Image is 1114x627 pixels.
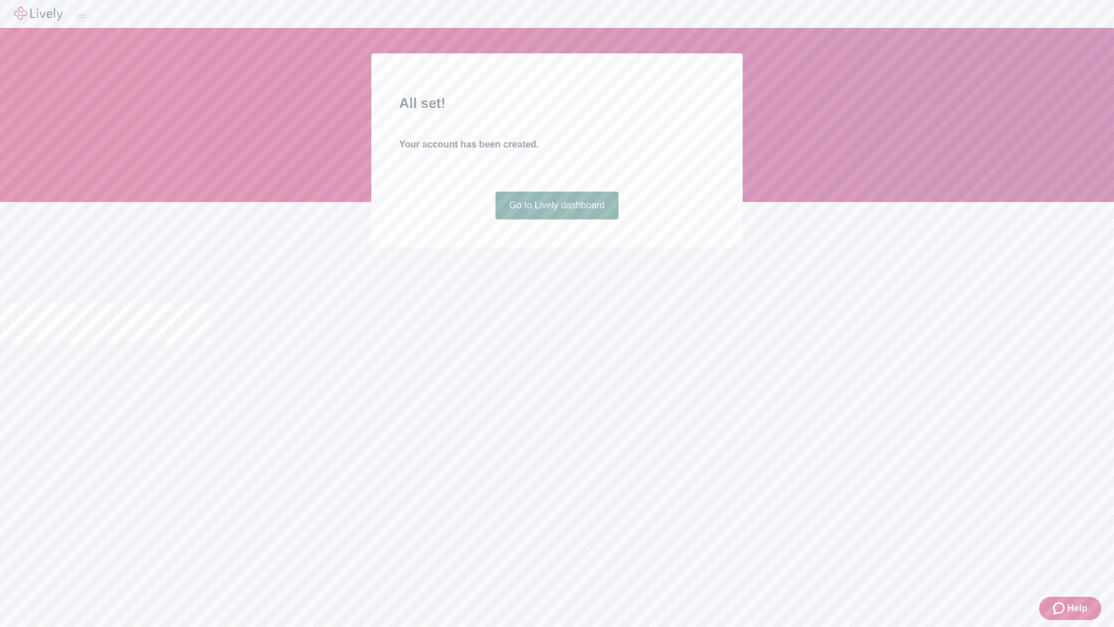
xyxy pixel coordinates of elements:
[77,15,86,18] button: Log out
[14,7,63,21] img: Lively
[399,93,715,114] h2: All set!
[399,138,715,152] h4: Your account has been created.
[1053,601,1067,615] svg: Zendesk support icon
[1039,597,1101,620] button: Zendesk support iconHelp
[495,192,619,219] a: Go to Lively dashboard
[1067,601,1087,615] span: Help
